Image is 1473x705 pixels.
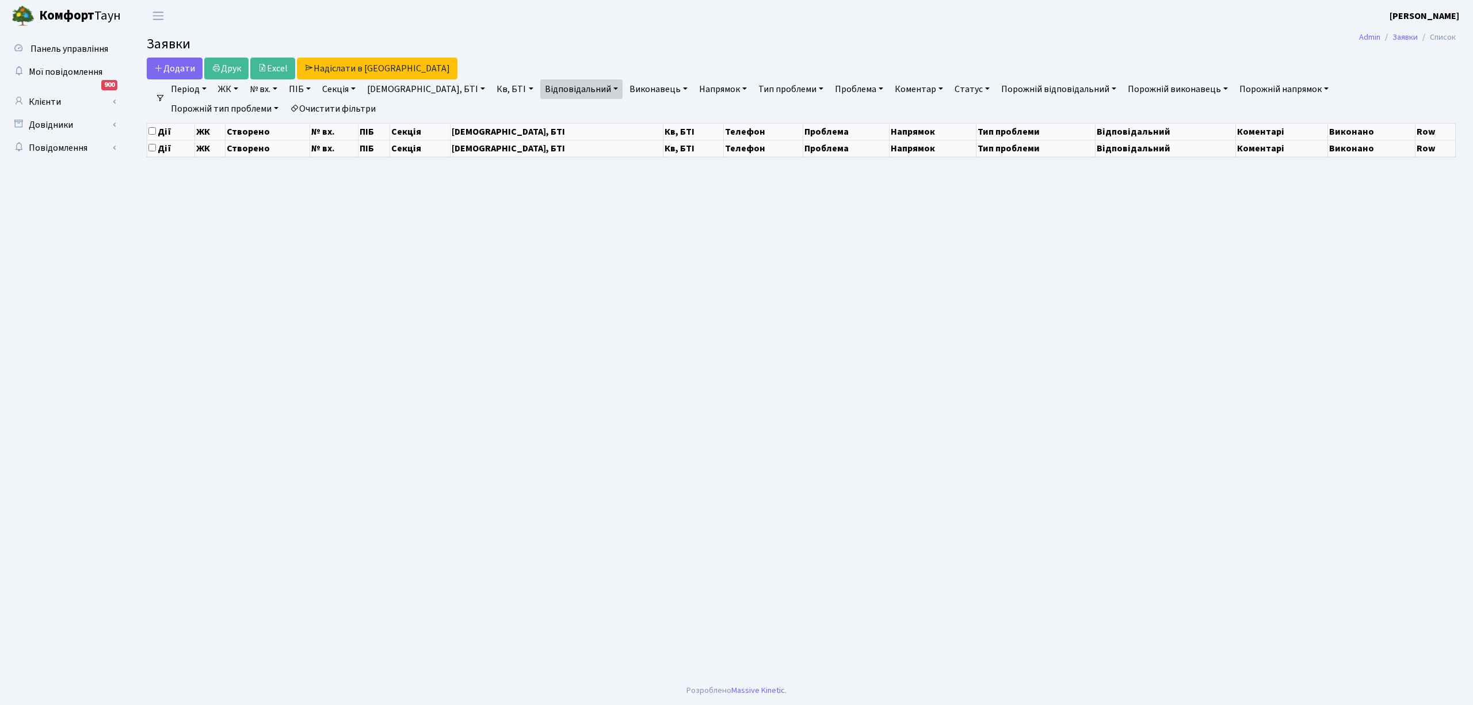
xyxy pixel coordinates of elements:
nav: breadcrumb [1342,25,1473,49]
a: Admin [1359,31,1380,43]
a: Порожній тип проблеми [166,99,283,119]
a: Відповідальний [540,79,623,99]
th: Створено [225,123,310,140]
a: Коментар [890,79,948,99]
a: Кв, БТІ [492,79,537,99]
th: Секція [390,140,451,157]
th: Дії [147,140,195,157]
a: Заявки [1392,31,1418,43]
a: Порожній відповідальний [997,79,1121,99]
th: Відповідальний [1096,140,1236,157]
a: [DEMOGRAPHIC_DATA], БТІ [362,79,490,99]
th: Кв, БТІ [663,123,724,140]
a: Порожній виконавець [1123,79,1232,99]
a: Друк [204,58,249,79]
th: Виконано [1327,140,1415,157]
th: Відповідальний [1096,123,1236,140]
th: Кв, БТІ [663,140,724,157]
th: Дії [147,123,195,140]
a: Напрямок [694,79,751,99]
span: Таун [39,6,121,26]
th: ЖК [194,123,225,140]
a: Порожній напрямок [1235,79,1333,99]
th: Створено [225,140,310,157]
a: Excel [250,58,295,79]
th: [DEMOGRAPHIC_DATA], БТІ [450,123,663,140]
th: Row [1415,123,1456,140]
a: Мої повідомлення900 [6,60,121,83]
a: Надіслати в [GEOGRAPHIC_DATA] [297,58,457,79]
a: ПІБ [284,79,315,99]
th: Телефон [724,140,803,157]
a: № вх. [245,79,282,99]
th: Телефон [724,123,803,140]
a: Довідники [6,113,121,136]
th: ПІБ [358,140,390,157]
th: Row [1415,140,1456,157]
span: Заявки [147,34,190,54]
th: Напрямок [890,123,976,140]
a: Період [166,79,211,99]
img: logo.png [12,5,35,28]
a: Тип проблеми [754,79,828,99]
th: Коментарі [1236,140,1328,157]
button: Переключити навігацію [144,6,173,25]
a: ЖК [213,79,243,99]
th: Секція [390,123,451,140]
th: Проблема [803,140,889,157]
th: Коментарі [1236,123,1328,140]
a: Повідомлення [6,136,121,159]
th: № вх. [310,140,358,157]
b: Комфорт [39,6,94,25]
th: Тип проблеми [976,123,1095,140]
b: [PERSON_NAME] [1390,10,1459,22]
a: Клієнти [6,90,121,113]
th: Проблема [803,123,889,140]
a: Панель управління [6,37,121,60]
span: Мої повідомлення [29,66,102,78]
th: ЖК [194,140,225,157]
a: Проблема [830,79,888,99]
span: Панель управління [30,43,108,55]
th: ПІБ [358,123,390,140]
a: Додати [147,58,203,79]
div: 900 [101,80,117,90]
a: Статус [950,79,994,99]
th: [DEMOGRAPHIC_DATA], БТІ [450,140,663,157]
a: Massive Kinetic [731,684,785,696]
th: Виконано [1327,123,1415,140]
th: Напрямок [890,140,976,157]
th: Тип проблеми [976,140,1095,157]
div: Розроблено . [686,684,787,697]
a: Виконавець [625,79,692,99]
a: [PERSON_NAME] [1390,9,1459,23]
a: Очистити фільтри [285,99,380,119]
a: Секція [318,79,360,99]
span: Додати [154,62,195,75]
th: № вх. [310,123,358,140]
li: Список [1418,31,1456,44]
